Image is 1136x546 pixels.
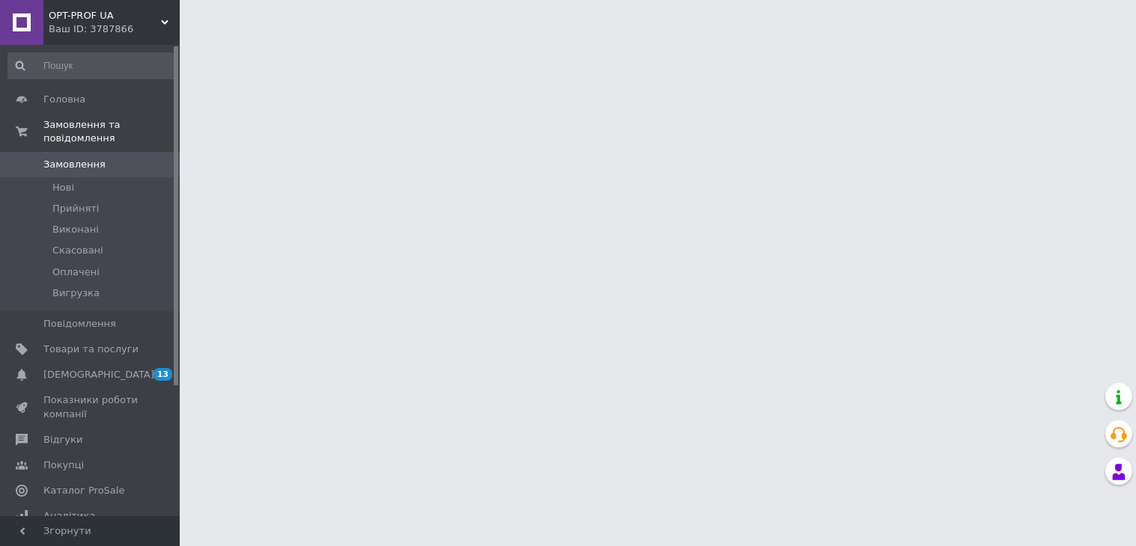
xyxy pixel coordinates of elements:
[43,158,106,171] span: Замовлення
[52,202,99,215] span: Прийняті
[52,181,74,194] span: Нові
[49,9,161,22] span: OPT-PROF UA
[52,266,100,279] span: Оплачені
[7,52,177,79] input: Пошук
[43,433,82,447] span: Відгуки
[43,484,124,497] span: Каталог ProSale
[43,343,139,356] span: Товари та послуги
[43,93,85,106] span: Головна
[52,223,99,236] span: Виконані
[43,118,180,145] span: Замовлення та повідомлення
[43,317,116,331] span: Повідомлення
[52,244,103,257] span: Скасовані
[43,509,95,523] span: Аналітика
[43,458,84,472] span: Покупці
[154,368,172,381] span: 13
[49,22,180,36] div: Ваш ID: 3787866
[43,393,139,420] span: Показники роботи компанії
[43,368,154,381] span: [DEMOGRAPHIC_DATA]
[52,286,100,300] span: Вигрузка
